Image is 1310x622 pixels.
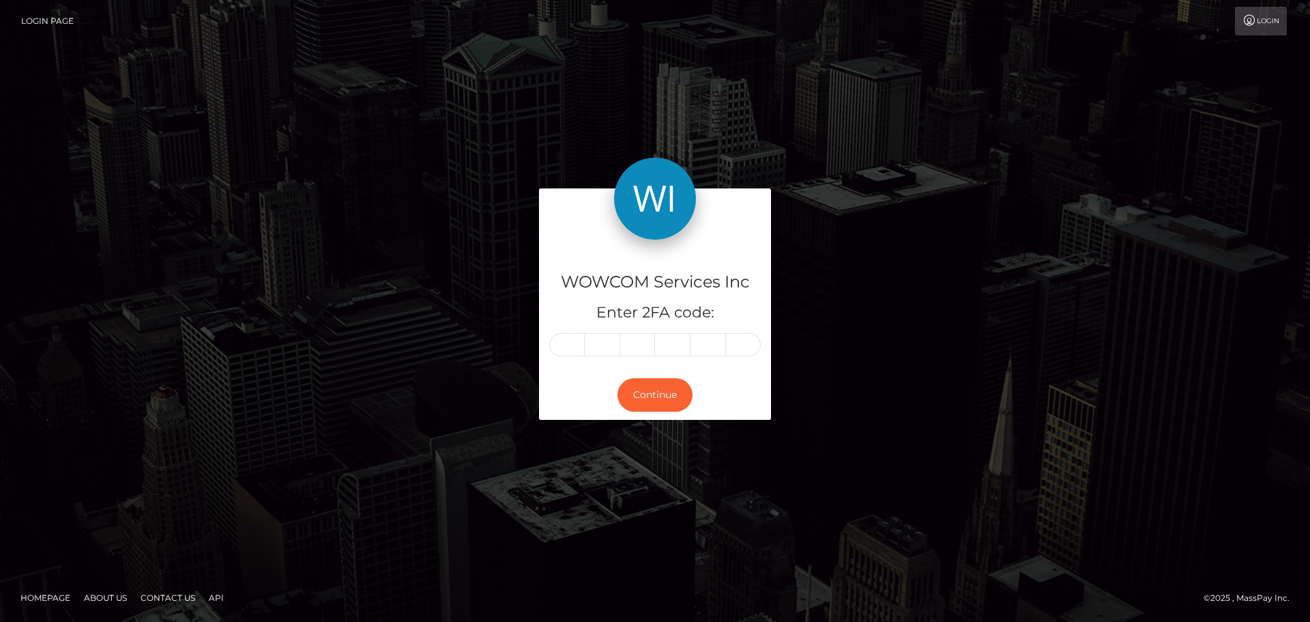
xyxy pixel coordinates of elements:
[549,302,761,324] h5: Enter 2FA code:
[614,158,696,240] img: WOWCOM Services Inc
[203,587,229,608] a: API
[15,587,76,608] a: Homepage
[549,270,761,294] h4: WOWCOM Services Inc
[1204,591,1300,606] div: © 2025 , MassPay Inc.
[1235,7,1287,36] a: Login
[78,587,132,608] a: About Us
[135,587,201,608] a: Contact Us
[617,378,693,412] button: Continue
[21,7,74,36] a: Login Page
